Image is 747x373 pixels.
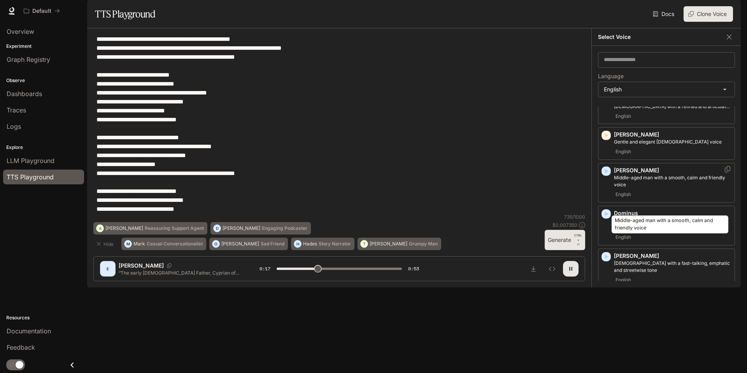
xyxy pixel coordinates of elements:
[574,233,582,247] p: ⏎
[614,174,731,188] p: Middle-aged man with a smooth, calm and friendly voice
[319,242,351,246] p: Story Narrator
[210,222,311,235] button: D[PERSON_NAME]Engaging Podcaster
[614,209,731,217] p: Dominus
[147,242,203,246] p: Casual Conversationalist
[303,242,317,246] p: Hades
[20,3,63,19] button: All workspaces
[291,238,354,250] button: HHadesStory Narrator
[93,222,207,235] button: A[PERSON_NAME]Reassuring Support Agent
[684,6,733,22] button: Clone Voice
[119,262,164,270] p: [PERSON_NAME]
[564,214,585,220] p: 735 / 1000
[544,261,560,277] button: Inspect
[614,138,731,145] p: Gentle and elegant female voice
[164,263,175,268] button: Copy Voice ID
[614,260,731,274] p: Male with a fast-talking, emphatic and streetwise tone
[95,6,155,22] h1: TTS Playground
[598,74,624,79] p: Language
[209,238,288,250] button: O[PERSON_NAME]Sad Friend
[408,265,419,273] span: 0:53
[223,226,260,231] p: [PERSON_NAME]
[133,242,145,246] p: Mark
[294,238,301,250] div: H
[598,82,735,97] div: English
[614,166,731,174] p: [PERSON_NAME]
[409,242,438,246] p: Grumpy Man
[121,238,206,250] button: MMarkCasual Conversationalist
[105,226,143,231] p: [PERSON_NAME]
[724,166,731,172] button: Copy Voice ID
[614,233,633,242] span: English
[221,242,259,246] p: [PERSON_NAME]
[370,242,407,246] p: [PERSON_NAME]
[32,8,51,14] p: Default
[552,222,577,228] p: $ 0.007350
[214,222,221,235] div: D
[614,252,731,260] p: [PERSON_NAME]
[260,265,270,273] span: 0:17
[102,263,114,275] div: E
[651,6,677,22] a: Docs
[358,238,441,250] button: T[PERSON_NAME]Grumpy Man
[545,230,585,250] button: GenerateCTRL +⏎
[526,261,541,277] button: Download audio
[119,270,241,276] p: “The early [DEMOGRAPHIC_DATA] Father, Cyprian of Carthage, once said: ‘You cannot have [DEMOGRAPH...
[261,242,284,246] p: Sad Friend
[124,238,132,250] div: M
[212,238,219,250] div: O
[262,226,307,231] p: Engaging Podcaster
[574,233,582,242] p: CTRL +
[93,238,118,250] button: Hide
[614,112,633,121] span: English
[614,131,731,138] p: [PERSON_NAME]
[614,275,633,285] span: English
[614,147,633,156] span: English
[614,190,633,199] span: English
[361,238,368,250] div: T
[612,215,728,233] div: Middle-aged man with a smooth, calm and friendly voice
[96,222,103,235] div: A
[145,226,204,231] p: Reassuring Support Agent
